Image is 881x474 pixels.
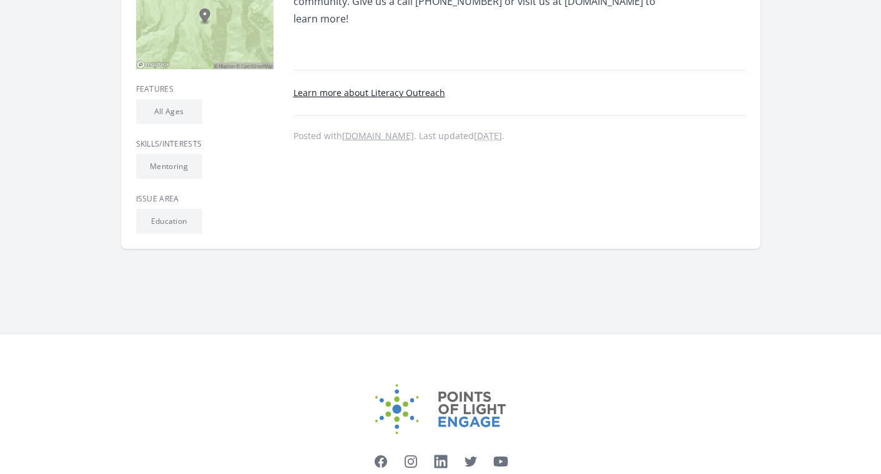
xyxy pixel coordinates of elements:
li: Education [136,209,202,234]
h3: Features [136,84,273,94]
li: Mentoring [136,154,202,179]
a: [DOMAIN_NAME] [342,130,414,142]
p: Posted with . Last updated . [293,131,746,141]
li: All Ages [136,99,202,124]
abbr: Tue, Jul 22, 2025 10:47 PM [474,130,502,142]
img: Points of Light Engage [375,384,506,434]
h3: Skills/Interests [136,139,273,149]
a: Learn more about Literacy Outreach [293,87,445,99]
h3: Issue area [136,194,273,204]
